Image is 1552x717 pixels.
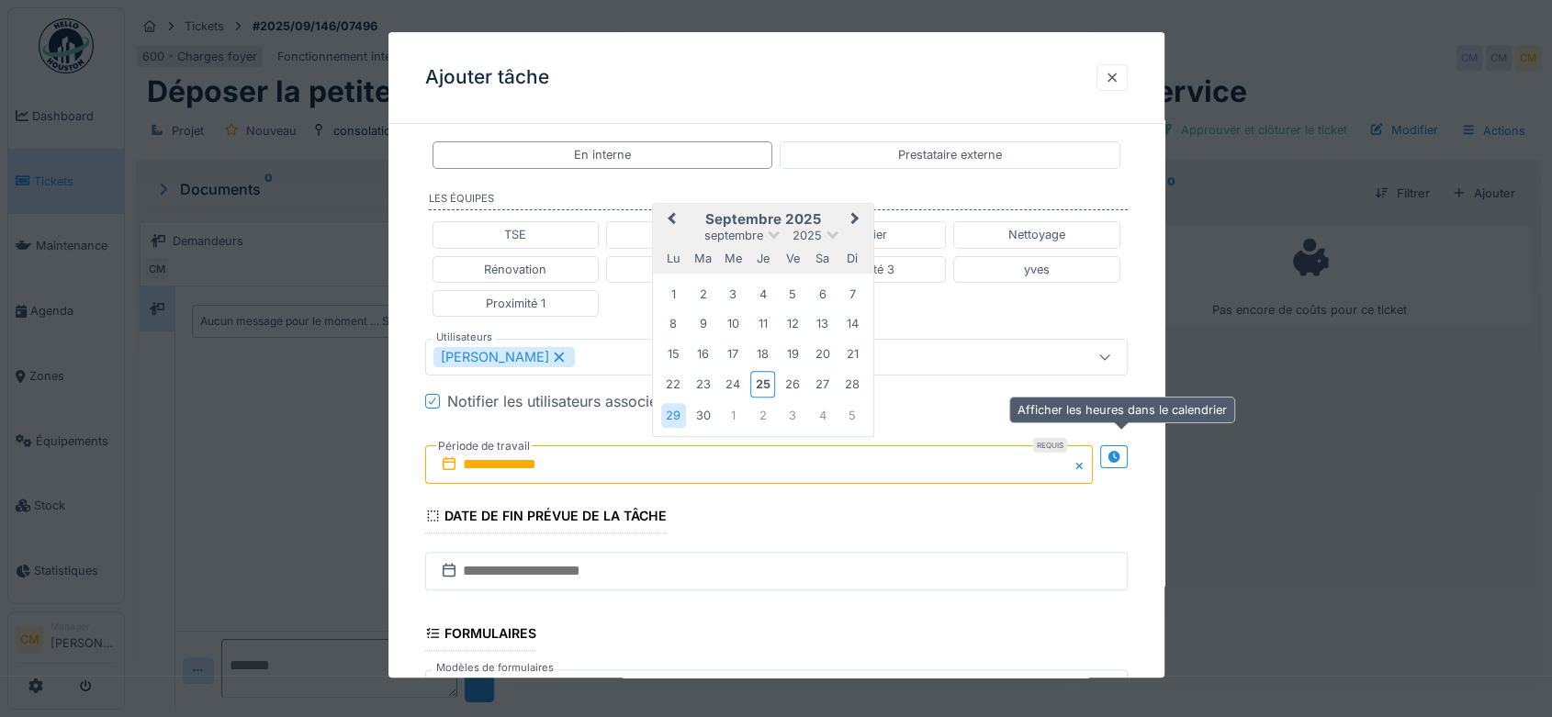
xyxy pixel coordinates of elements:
[781,342,805,366] div: Choose vendredi 19 septembre 2025
[429,191,1128,211] label: Les équipes
[433,330,496,345] label: Utilisateurs
[839,246,864,271] div: dimanche
[691,372,715,397] div: Choose mardi 23 septembre 2025
[704,229,763,242] span: septembre
[691,403,715,428] div: Choose mardi 30 septembre 2025
[1024,261,1050,278] div: yves
[839,403,864,428] div: Choose dimanche 5 octobre 2025
[898,147,1002,164] div: Prestataire externe
[691,246,715,271] div: mardi
[433,660,557,676] label: Modèles de formulaires
[721,311,746,336] div: Choose mercredi 10 septembre 2025
[691,311,715,336] div: Choose mardi 9 septembre 2025
[810,246,835,271] div: samedi
[691,342,715,366] div: Choose mardi 16 septembre 2025
[839,372,864,397] div: Choose dimanche 28 septembre 2025
[781,282,805,307] div: Choose vendredi 5 septembre 2025
[433,347,575,367] div: [PERSON_NAME]
[810,372,835,397] div: Choose samedi 27 septembre 2025
[661,372,686,397] div: Choose lundi 22 septembre 2025
[781,246,805,271] div: vendredi
[810,311,835,336] div: Choose samedi 13 septembre 2025
[447,390,856,412] div: Notifier les utilisateurs associés au ticket de la planification
[750,246,775,271] div: jeudi
[661,311,686,336] div: Choose lundi 8 septembre 2025
[574,147,631,164] div: En interne
[1073,445,1093,484] button: Close
[653,211,873,228] h2: septembre 2025
[721,342,746,366] div: Choose mercredi 17 septembre 2025
[691,282,715,307] div: Choose mardi 2 septembre 2025
[721,403,746,428] div: Choose mercredi 1 octobre 2025
[750,282,775,307] div: Choose jeudi 4 septembre 2025
[425,66,549,89] h3: Ajouter tâche
[839,311,864,336] div: Choose dimanche 14 septembre 2025
[425,620,537,651] div: Formulaires
[810,342,835,366] div: Choose samedi 20 septembre 2025
[436,436,532,456] label: Période de travail
[504,227,526,244] div: TSE
[658,279,867,430] div: Month septembre, 2025
[486,295,545,312] div: Proximité 1
[721,246,746,271] div: mercredi
[661,403,686,428] div: Choose lundi 29 septembre 2025
[750,342,775,366] div: Choose jeudi 18 septembre 2025
[750,371,775,398] div: Choose jeudi 25 septembre 2025
[781,311,805,336] div: Choose vendredi 12 septembre 2025
[842,206,872,235] button: Next Month
[839,282,864,307] div: Choose dimanche 7 septembre 2025
[810,403,835,428] div: Choose samedi 4 octobre 2025
[781,372,805,397] div: Choose vendredi 26 septembre 2025
[661,246,686,271] div: lundi
[1033,438,1067,453] div: Requis
[721,372,746,397] div: Choose mercredi 24 septembre 2025
[1008,227,1065,244] div: Nettoyage
[750,311,775,336] div: Choose jeudi 11 septembre 2025
[1009,397,1235,423] div: Afficher les heures dans le calendrier
[781,403,805,428] div: Choose vendredi 3 octobre 2025
[425,502,668,533] div: Date de fin prévue de la tâche
[484,261,546,278] div: Rénovation
[793,229,822,242] span: 2025
[721,282,746,307] div: Choose mercredi 3 septembre 2025
[661,282,686,307] div: Choose lundi 1 septembre 2025
[655,206,684,235] button: Previous Month
[839,342,864,366] div: Choose dimanche 21 septembre 2025
[810,282,835,307] div: Choose samedi 6 septembre 2025
[750,403,775,428] div: Choose jeudi 2 octobre 2025
[661,342,686,366] div: Choose lundi 15 septembre 2025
